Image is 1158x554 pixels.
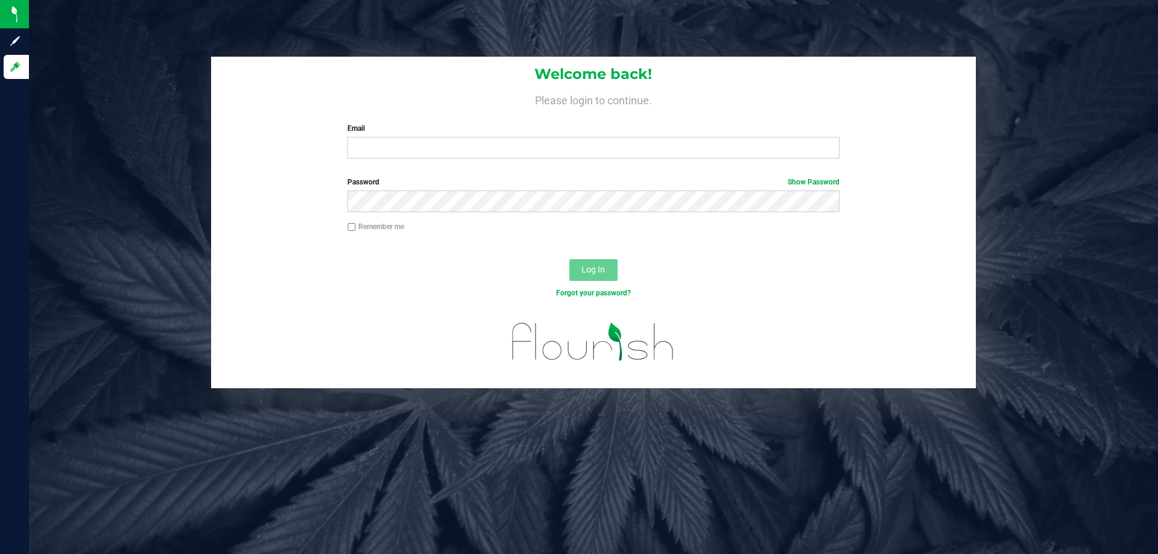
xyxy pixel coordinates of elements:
[788,178,840,186] a: Show Password
[347,178,379,186] span: Password
[347,223,356,231] input: Remember me
[9,35,21,47] inline-svg: Sign up
[9,61,21,73] inline-svg: Log in
[347,221,404,232] label: Remember me
[211,66,976,82] h1: Welcome back!
[569,259,618,281] button: Log In
[347,123,839,134] label: Email
[211,92,976,106] h4: Please login to continue.
[498,311,689,373] img: flourish_logo.svg
[556,289,631,297] a: Forgot your password?
[581,265,605,274] span: Log In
